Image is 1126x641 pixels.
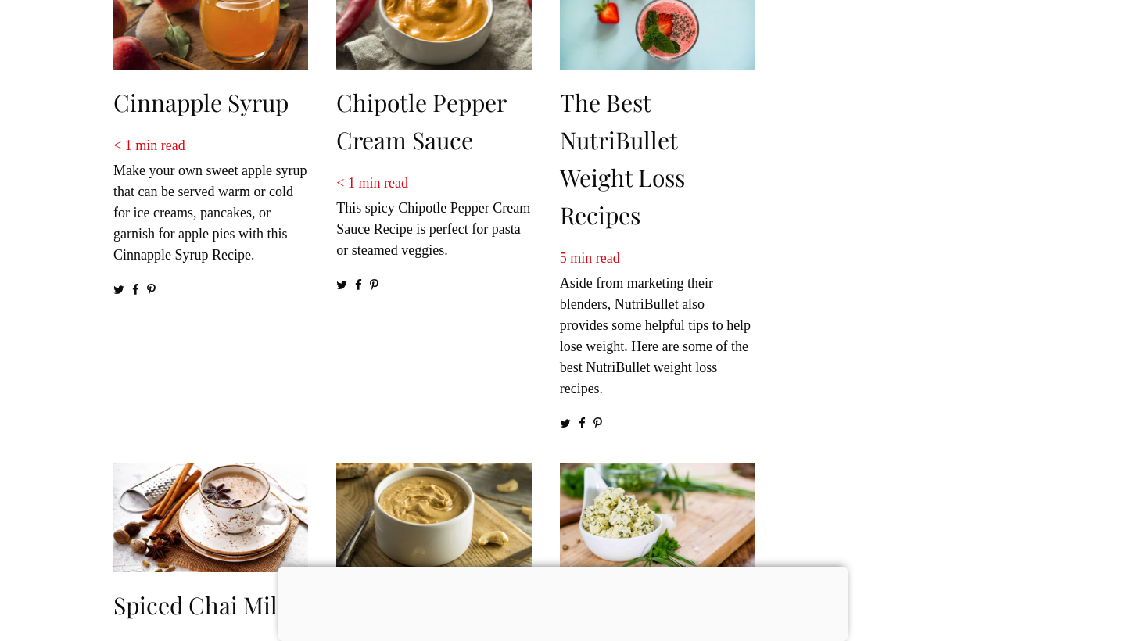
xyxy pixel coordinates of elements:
span: < 1 [113,138,132,153]
p: This spicy Chipotle Pepper Cream Sauce Recipe is perfect for pasta or steamed veggies. [336,173,531,261]
span: 5 [560,250,567,266]
span: min read [135,138,185,153]
span: min read [358,175,407,191]
span: min read [570,250,619,266]
a: The Best NutriBullet Weight Loss Recipes [560,87,685,231]
a: Chipotle Pepper Cream Sauce [336,87,507,156]
img: Feta Yogurt Dip with Garlic and Herbs [560,463,755,572]
a: Cinnapple Syrup [113,87,289,118]
img: Peanut Cashew Butter [336,463,531,572]
p: Make your own sweet apple syrup that can be served warm or cold for ice creams, pancakes, or garn... [113,135,308,266]
iframe: Advertisement [278,567,848,637]
a: Spiced Chai Milk [113,589,291,621]
p: Aside from marketing their blenders, NutriBullet also provides some helpful tips to help lose wei... [560,248,755,399]
span: < 1 [336,175,355,191]
img: Spiced Chai Milk [113,463,308,572]
iframe: Advertisement [798,23,1009,492]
